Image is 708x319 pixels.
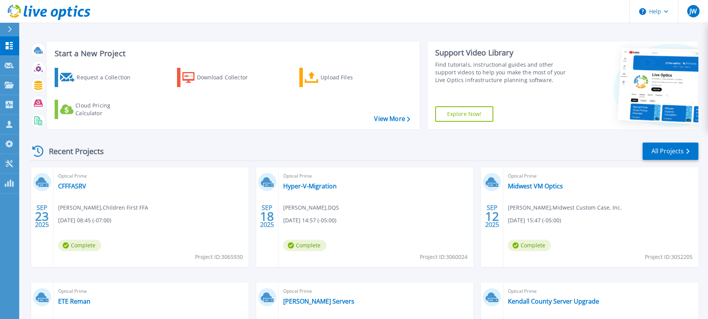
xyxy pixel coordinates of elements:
div: Support Video Library [435,48,573,58]
span: Optical Prime [58,172,244,180]
span: Project ID: 3052205 [645,253,693,261]
div: Find tutorials, instructional guides and other support videos to help you make the most of your L... [435,61,573,84]
a: Midwest VM Optics [508,182,563,190]
span: Optical Prime [508,172,694,180]
span: Optical Prime [283,287,469,295]
a: Request a Collection [55,68,140,87]
div: Recent Projects [30,142,114,161]
span: 23 [35,213,49,220]
a: Upload Files [299,68,385,87]
span: Optical Prime [58,287,244,295]
span: 18 [260,213,274,220]
span: [DATE] 08:45 (-07:00) [58,216,111,225]
a: All Projects [643,143,698,160]
span: 12 [485,213,499,220]
div: Download Collector [197,70,259,85]
a: Hyper-V-Migration [283,182,337,190]
a: Download Collector [177,68,263,87]
span: [PERSON_NAME] , Children First FFA [58,203,148,212]
a: [PERSON_NAME] Servers [283,297,354,305]
span: [PERSON_NAME] , DQS [283,203,339,212]
span: Complete [58,240,101,251]
div: SEP 2025 [485,202,499,230]
span: Optical Prime [283,172,469,180]
div: Cloud Pricing Calculator [75,102,137,117]
div: SEP 2025 [260,202,274,230]
a: Kendall County Server Upgrade [508,297,599,305]
span: [DATE] 14:57 (-05:00) [283,216,336,225]
a: CFFFASRV [58,182,86,190]
span: Project ID: 3060024 [420,253,468,261]
span: [PERSON_NAME] , Midwest Custom Case, Inc. [508,203,622,212]
a: Cloud Pricing Calculator [55,100,140,119]
span: Complete [508,240,551,251]
a: Explore Now! [435,106,494,122]
span: Optical Prime [508,287,694,295]
div: Upload Files [321,70,382,85]
div: Request a Collection [77,70,138,85]
a: ETE Reman [58,297,90,305]
span: JW [690,8,697,14]
a: View More [374,115,410,123]
span: [DATE] 15:47 (-05:00) [508,216,561,225]
h3: Start a New Project [55,49,410,58]
div: SEP 2025 [35,202,49,230]
span: Complete [283,240,326,251]
span: Project ID: 3065930 [195,253,243,261]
